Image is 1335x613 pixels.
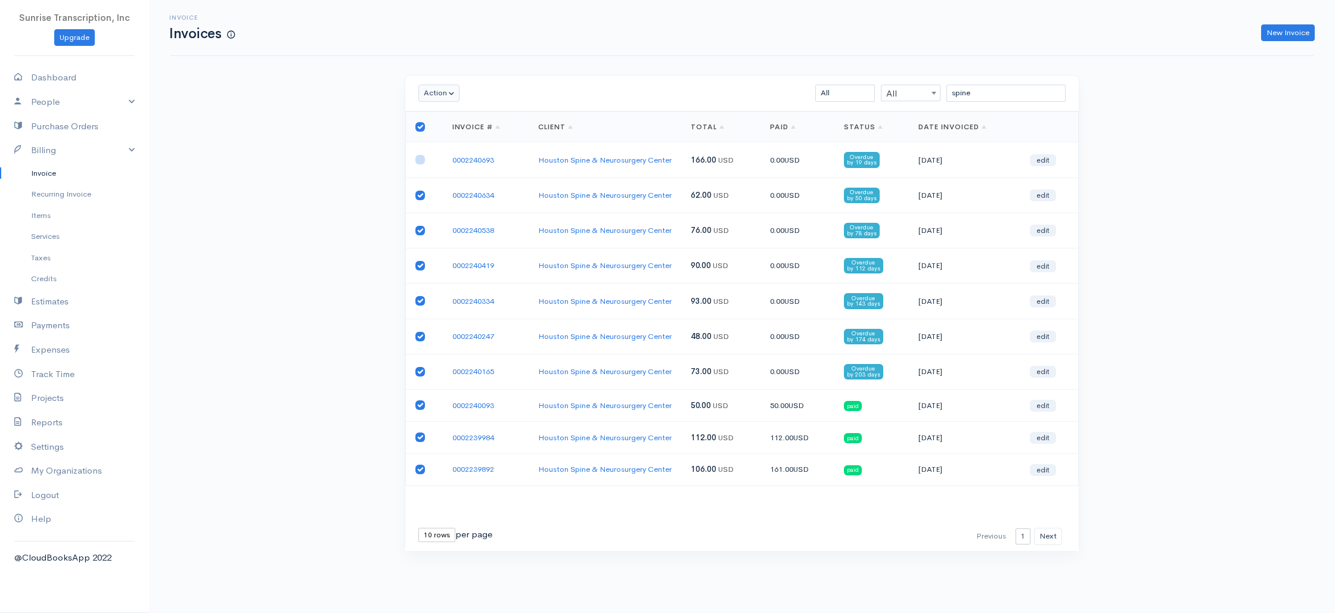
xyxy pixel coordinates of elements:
[418,85,460,102] button: Action
[538,464,672,474] a: Houston Spine & Neurosurgery Center
[909,453,1020,486] td: [DATE]
[760,354,834,389] td: 0.00
[760,284,834,319] td: 0.00
[784,331,800,341] span: USD
[909,142,1020,178] td: [DATE]
[909,178,1020,213] td: [DATE]
[909,248,1020,284] td: [DATE]
[452,400,494,410] a: 0002240093
[713,366,729,376] span: USD
[844,433,862,443] span: paid
[1034,528,1062,545] button: Next
[713,190,729,200] span: USD
[538,260,672,270] a: Houston Spine & Neurosurgery Center
[713,260,728,270] span: USD
[793,432,809,443] span: USD
[452,464,494,474] a: 0002239892
[784,296,800,306] span: USD
[770,122,796,132] a: Paid
[1030,400,1056,412] a: edit
[1030,189,1056,201] a: edit
[909,354,1020,389] td: [DATE]
[718,432,734,443] span: USD
[691,155,716,165] span: 166.00
[844,401,862,410] span: paid
[713,400,728,410] span: USD
[788,400,804,410] span: USD
[691,432,716,443] span: 112.00
[538,400,672,410] a: Houston Spine & Neurosurgery Center
[691,260,711,270] span: 90.00
[691,464,716,474] span: 106.00
[909,390,1020,422] td: [DATE]
[844,122,883,132] a: Status
[452,331,494,341] a: 0002240247
[844,152,880,167] span: Overdue by 19 days
[691,225,712,235] span: 76.00
[718,155,734,165] span: USD
[844,364,883,379] span: Overdue by 203 days
[784,190,800,200] span: USD
[784,366,800,376] span: USD
[418,528,492,542] div: per page
[760,178,834,213] td: 0.00
[538,155,672,165] a: Houston Spine & Neurosurgery Center
[1030,295,1056,307] a: edit
[909,319,1020,354] td: [DATE]
[844,293,883,309] span: Overdue by 143 days
[452,155,494,165] a: 0002240693
[1030,331,1056,343] a: edit
[14,551,135,565] div: @CloudBooksApp 2022
[227,30,235,40] span: How to create your first Invoice?
[760,421,834,453] td: 112.00
[538,296,672,306] a: Houston Spine & Neurosurgery Center
[1030,260,1056,272] a: edit
[691,190,712,200] span: 62.00
[784,225,800,235] span: USD
[760,213,834,248] td: 0.00
[19,12,130,23] span: Sunrise Transcription, Inc
[1030,366,1056,378] a: edit
[691,366,712,376] span: 73.00
[760,319,834,354] td: 0.00
[1030,432,1056,444] a: edit
[760,390,834,422] td: 50.00
[452,190,494,200] a: 0002240634
[844,465,862,475] span: paid
[452,260,494,270] a: 0002240419
[691,400,711,410] span: 50.00
[844,258,883,273] span: Overdue by 112 days
[909,284,1020,319] td: [DATE]
[452,432,494,443] a: 0002239984
[881,85,940,101] span: All
[1030,225,1056,237] a: edit
[538,225,672,235] a: Houston Spine & Neurosurgery Center
[713,331,729,341] span: USD
[760,453,834,486] td: 161.00
[169,14,235,21] h6: Invoice
[784,260,800,270] span: USD
[691,296,712,306] span: 93.00
[918,122,986,132] a: Date Invoiced
[784,155,800,165] span: USD
[760,248,834,284] td: 0.00
[713,296,729,306] span: USD
[909,421,1020,453] td: [DATE]
[54,29,95,46] a: Upgrade
[844,329,883,344] span: Overdue by 174 days
[538,122,573,132] a: Client
[718,464,734,474] span: USD
[1261,24,1315,42] a: New Invoice
[538,331,672,341] a: Houston Spine & Neurosurgery Center
[452,225,494,235] a: 0002240538
[909,213,1020,248] td: [DATE]
[169,26,235,41] h1: Invoices
[881,85,940,102] span: All
[452,366,494,376] a: 0002240165
[760,142,834,178] td: 0.00
[844,223,880,238] span: Overdue by 78 days
[793,464,809,474] span: USD
[691,331,712,341] span: 48.00
[538,366,672,376] a: Houston Spine & Neurosurgery Center
[691,122,724,132] a: Total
